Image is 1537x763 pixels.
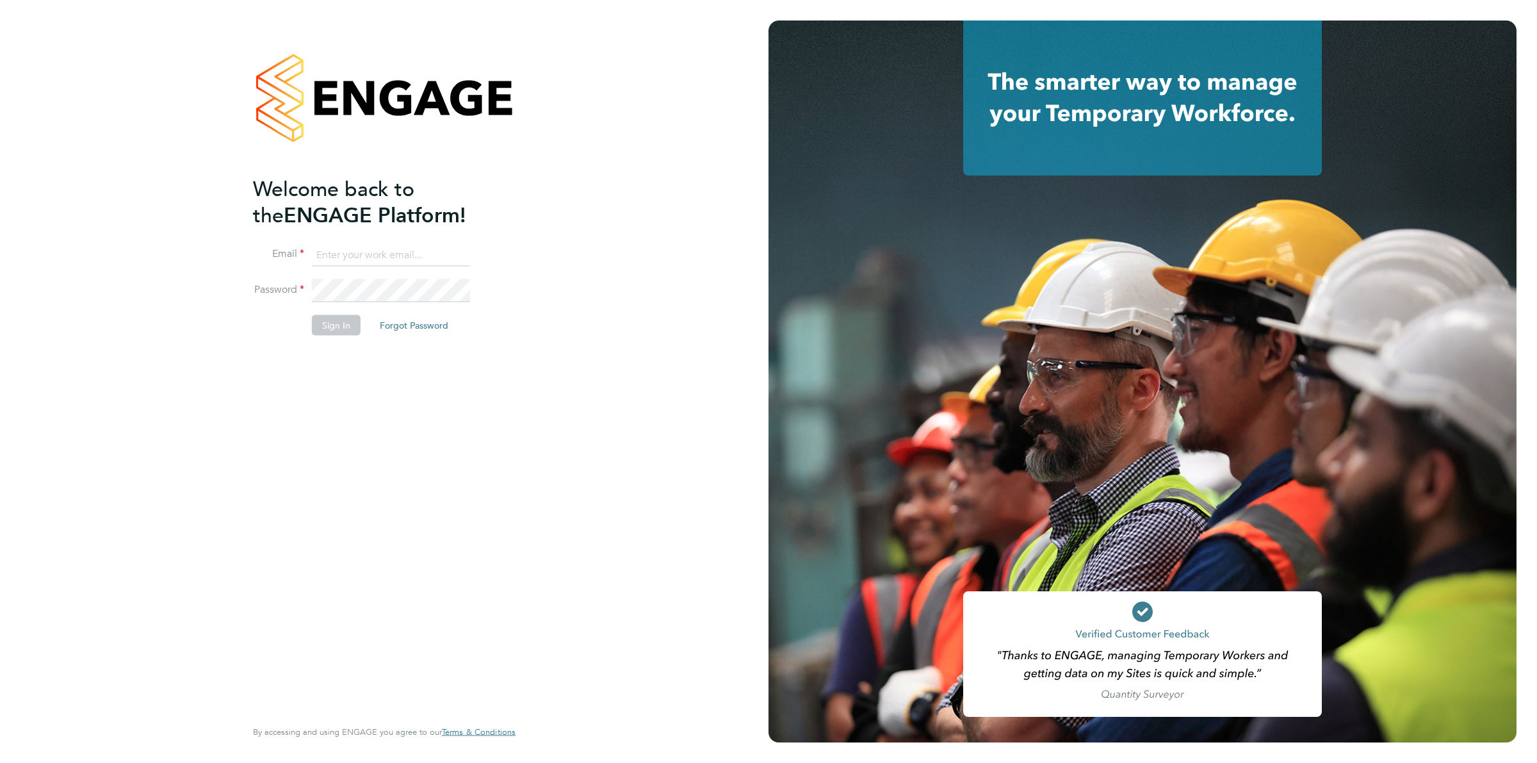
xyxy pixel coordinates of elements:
span: Welcome back to the [253,176,414,227]
button: Forgot Password [370,315,459,336]
h2: ENGAGE Platform! [253,176,503,228]
input: Enter your work email... [312,243,470,267]
label: Email [253,247,304,261]
button: Sign In [312,315,361,336]
label: Password [253,283,304,297]
span: Terms & Conditions [442,726,516,737]
span: By accessing and using ENGAGE you agree to our [253,726,516,737]
a: Terms & Conditions [442,727,516,737]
